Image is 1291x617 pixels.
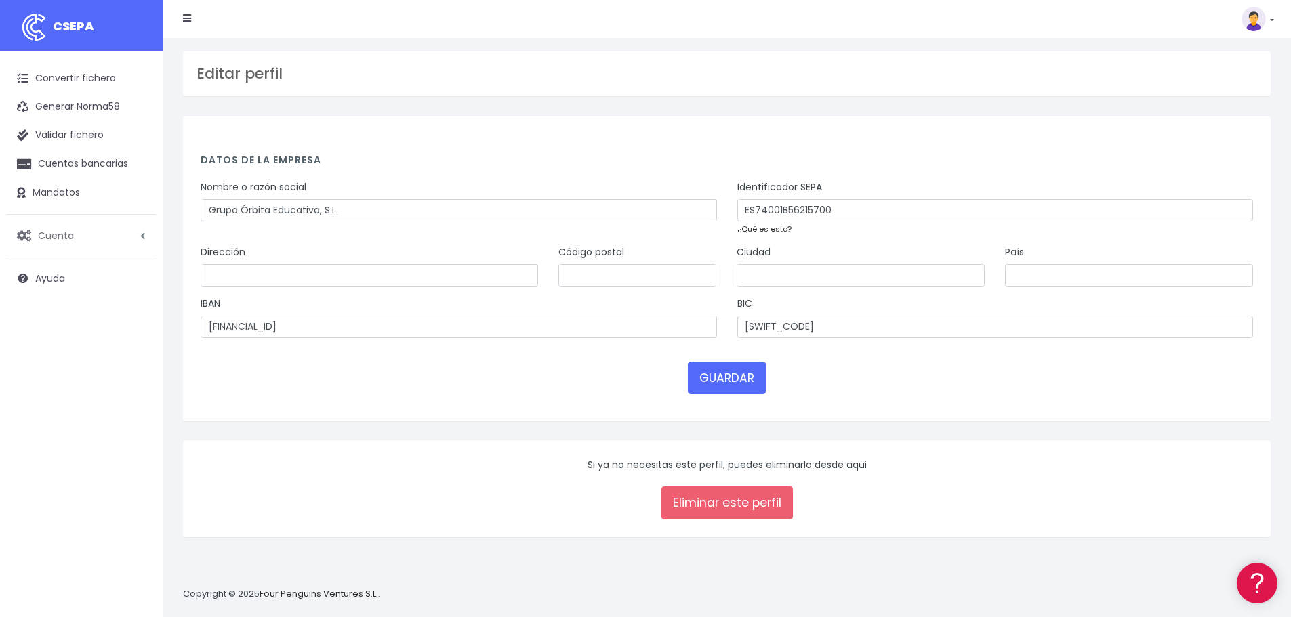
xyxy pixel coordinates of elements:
[53,18,94,35] span: CSEPA
[7,93,156,121] a: Generar Norma58
[1242,7,1266,31] img: profile
[197,65,1257,83] h3: Editar perfil
[17,10,51,44] img: logo
[7,264,156,293] a: Ayuda
[7,221,156,250] a: Cuenta
[1005,245,1024,259] label: País
[183,587,380,601] p: Copyright © 2025 .
[737,180,822,194] label: Identificador SEPA
[201,245,245,259] label: Dirección
[737,224,792,234] a: ¿Qué es esto?
[7,64,156,93] a: Convertir fichero
[688,362,766,394] button: GUARDAR
[737,245,771,259] label: Ciudad
[38,228,74,242] span: Cuenta
[661,486,793,519] a: Eliminar este perfil
[201,297,220,311] label: IBAN
[558,245,624,259] label: Código postal
[7,150,156,178] a: Cuentas bancarias
[7,121,156,150] a: Validar fichero
[201,458,1253,519] div: Si ya no necesitas este perfil, puedes eliminarlo desde aqui
[260,587,378,600] a: Four Penguins Ventures S.L.
[201,154,1253,173] h4: Datos de la empresa
[201,180,306,194] label: Nombre o razón social
[35,272,65,285] span: Ayuda
[7,179,156,207] a: Mandatos
[737,297,752,311] label: BIC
